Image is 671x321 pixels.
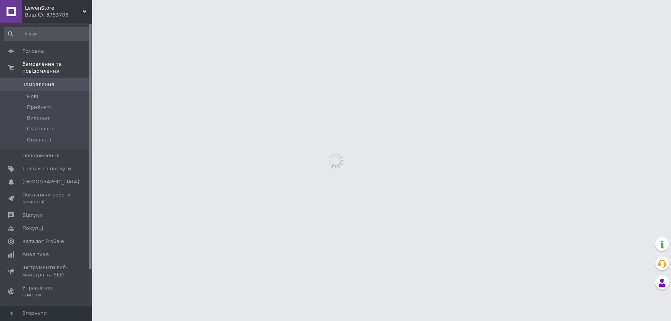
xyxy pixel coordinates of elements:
[25,5,83,12] span: LewenStore
[22,212,42,219] span: Відгуки
[22,238,64,245] span: Каталог ProSale
[27,136,51,143] span: Оплачені
[22,61,92,75] span: Замовлення та повідомлення
[22,48,44,55] span: Головна
[22,251,49,258] span: Аналітика
[25,12,92,18] div: Ваш ID: 3753706
[22,225,43,232] span: Покупці
[27,125,53,132] span: Скасовані
[27,93,38,100] span: Нові
[22,81,54,88] span: Замовлення
[22,191,71,205] span: Показники роботи компанії
[22,284,71,298] span: Управління сайтом
[27,115,51,121] span: Виконані
[22,152,60,159] span: Повідомлення
[22,304,71,318] span: Гаманець компанії
[22,264,71,278] span: Інструменти веб-майстра та SEO
[22,165,71,172] span: Товари та послуги
[4,27,90,41] input: Пошук
[22,178,79,185] span: [DEMOGRAPHIC_DATA]
[27,104,51,111] span: Прийняті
